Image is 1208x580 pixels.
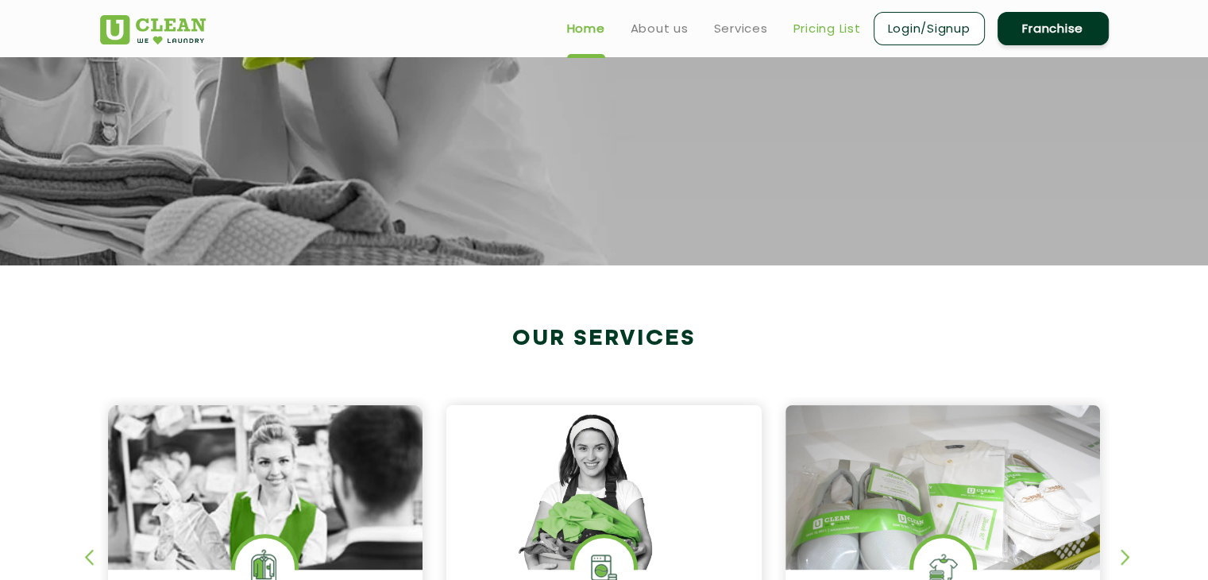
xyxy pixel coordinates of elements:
a: Home [567,19,605,38]
img: UClean Laundry and Dry Cleaning [100,15,206,44]
a: Franchise [998,12,1109,45]
h2: Our Services [100,326,1109,352]
a: About us [631,19,689,38]
a: Login/Signup [874,12,985,45]
a: Services [714,19,768,38]
a: Pricing List [793,19,861,38]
